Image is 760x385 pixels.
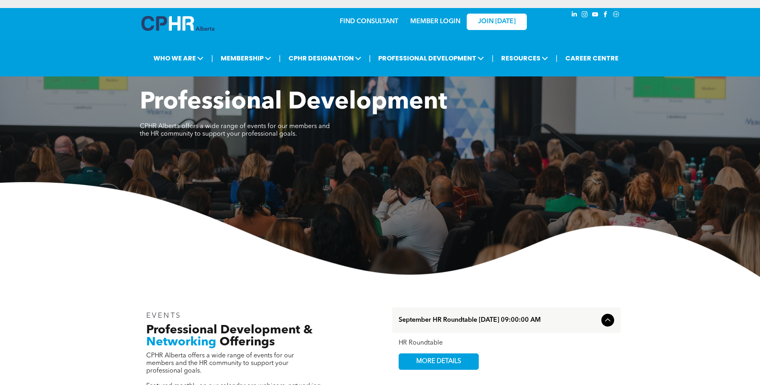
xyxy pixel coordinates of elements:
[467,14,527,30] a: JOIN [DATE]
[591,10,600,21] a: youtube
[140,90,447,114] span: Professional Development
[141,16,214,31] img: A blue and white logo for cp alberta
[279,50,281,66] li: |
[140,123,330,137] span: CPHR Alberta offers a wide range of events for our members and the HR community to support your p...
[146,324,312,336] span: Professional Development &
[220,336,275,348] span: Offerings
[556,50,558,66] li: |
[601,10,610,21] a: facebook
[499,51,550,66] span: RESOURCES
[399,339,614,347] div: HR Roundtable
[369,50,371,66] li: |
[581,10,589,21] a: instagram
[612,10,621,21] a: Social network
[410,18,460,25] a: MEMBER LOGIN
[286,51,364,66] span: CPHR DESIGNATION
[478,18,516,26] span: JOIN [DATE]
[399,317,598,324] span: September HR Roundtable [DATE] 09:00:00 AM
[570,10,579,21] a: linkedin
[407,354,470,369] span: MORE DETAILS
[376,51,486,66] span: PROFESSIONAL DEVELOPMENT
[146,336,216,348] span: Networking
[492,50,494,66] li: |
[563,51,621,66] a: CAREER CENTRE
[146,312,182,319] span: EVENTS
[399,353,479,370] a: MORE DETAILS
[151,51,206,66] span: WHO WE ARE
[218,51,274,66] span: MEMBERSHIP
[146,353,294,374] span: CPHR Alberta offers a wide range of events for our members and the HR community to support your p...
[211,50,213,66] li: |
[340,18,398,25] a: FIND CONSULTANT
